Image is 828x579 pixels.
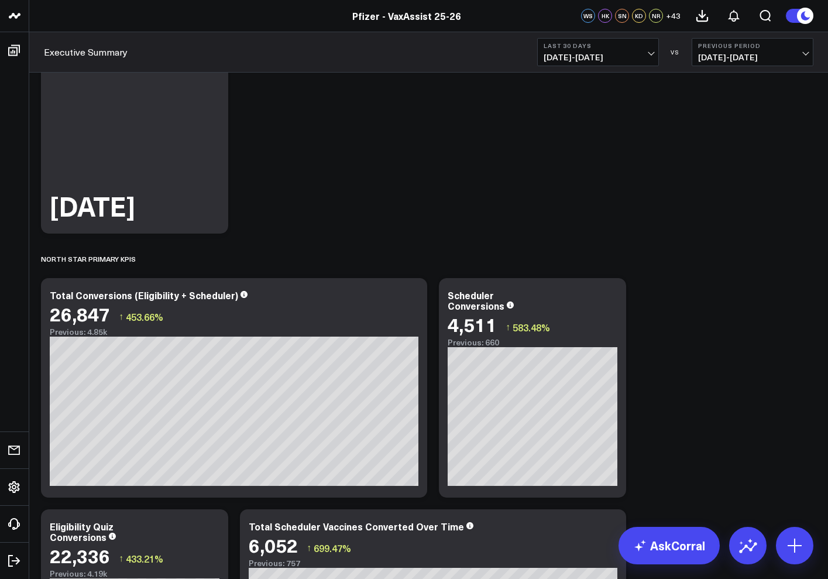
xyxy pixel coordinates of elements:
span: + 43 [666,12,681,20]
span: ↑ [119,551,123,566]
span: 583.48% [513,321,550,334]
span: ↑ [307,540,311,556]
div: Total Scheduler Vaccines Converted Over Time [249,520,464,533]
div: 6,052 [249,535,298,556]
a: Executive Summary [44,46,128,59]
span: [DATE] - [DATE] [544,53,652,62]
span: ↑ [506,320,510,335]
div: 22,336 [50,545,110,566]
div: 4,511 [448,314,497,335]
a: AskCorral [619,527,720,564]
span: ↑ [119,309,123,324]
div: [DATE] [50,193,135,219]
div: HK [598,9,612,23]
div: Scheduler Conversions [448,289,504,312]
div: 26,847 [50,303,110,324]
b: Last 30 Days [544,42,652,49]
div: Previous: 757 [249,559,617,568]
span: 433.21% [126,552,163,565]
div: North Star Primary KPIs [41,245,136,272]
span: 699.47% [314,542,351,554]
span: 453.66% [126,310,163,323]
div: Eligibility Quiz Conversions [50,520,114,543]
div: KD [632,9,646,23]
div: NR [649,9,663,23]
button: Previous Period[DATE]-[DATE] [692,38,813,66]
span: [DATE] - [DATE] [698,53,807,62]
div: VS [665,49,686,56]
button: +43 [666,9,681,23]
b: Previous Period [698,42,807,49]
div: Previous: 4.19k [50,569,219,578]
div: Previous: 660 [448,338,617,347]
button: Last 30 Days[DATE]-[DATE] [537,38,659,66]
a: Pfizer - VaxAssist 25-26 [352,9,461,22]
div: SN [615,9,629,23]
div: Total Conversions (Eligibility + Scheduler) [50,289,238,302]
div: Previous: 4.85k [50,327,418,337]
div: WS [581,9,595,23]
